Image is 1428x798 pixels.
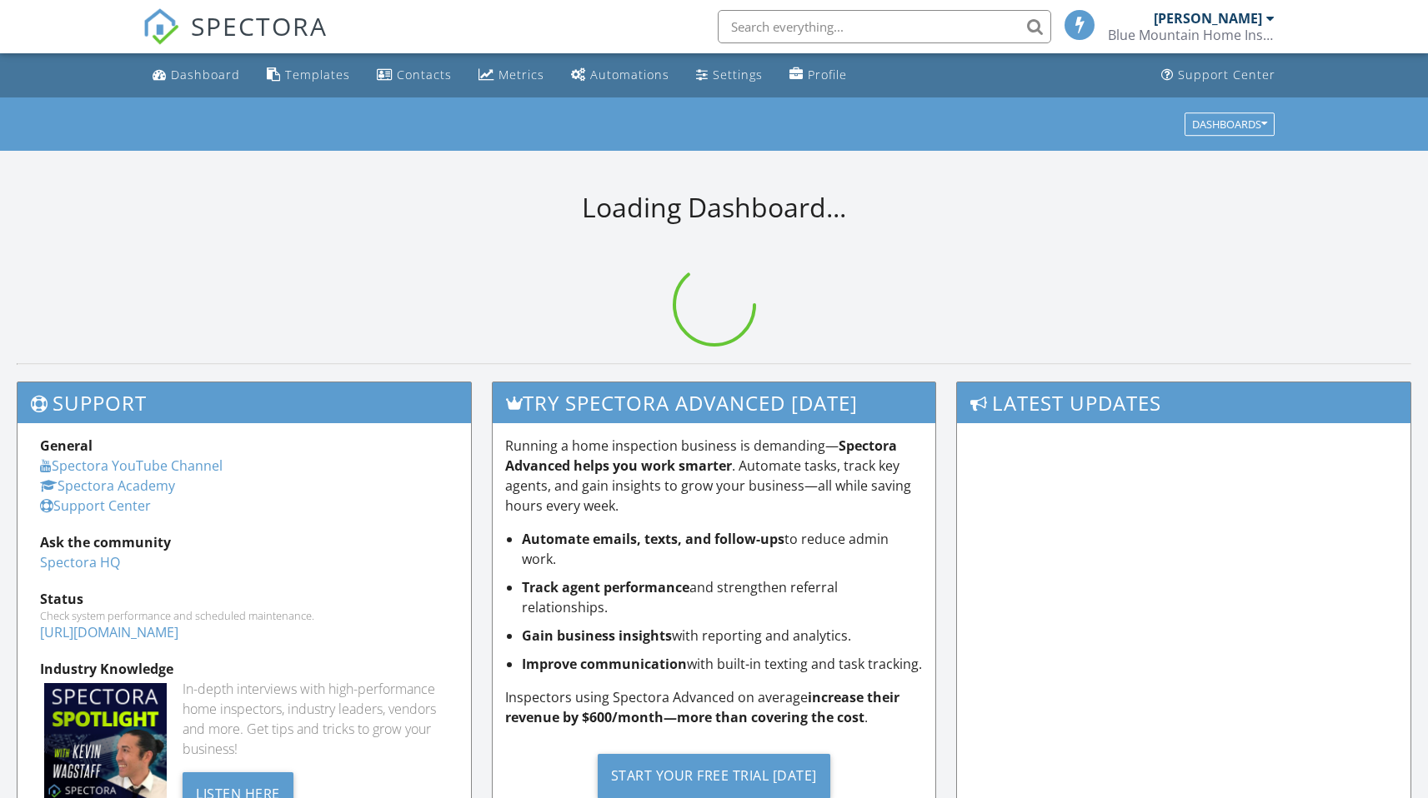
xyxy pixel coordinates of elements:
a: Automations (Basic) [564,60,676,91]
a: Settings [689,60,769,91]
div: [PERSON_NAME] [1154,10,1262,27]
div: Templates [285,67,350,82]
strong: Spectora Advanced helps you work smarter [505,436,897,475]
a: Support Center [1155,60,1282,91]
a: [URL][DOMAIN_NAME] [40,623,178,641]
div: Contacts [397,67,452,82]
a: Metrics [472,60,551,91]
li: with built-in texting and task tracking. [522,654,924,674]
h3: Try spectora advanced [DATE] [493,382,936,423]
div: Dashboard [171,67,240,82]
a: Spectora Academy [40,476,175,495]
a: Templates [260,60,357,91]
button: Dashboards [1185,112,1275,136]
li: and strengthen referral relationships. [522,577,924,617]
img: The Best Home Inspection Software - Spectora [143,8,179,45]
h3: Latest Updates [957,382,1410,423]
a: SPECTORA [143,22,328,57]
strong: Track agent performance [522,578,689,596]
strong: Automate emails, texts, and follow-ups [522,530,784,548]
div: In-depth interviews with high-performance home inspectors, industry leaders, vendors and more. Ge... [183,679,448,759]
div: Ask the community [40,532,448,552]
a: Company Profile [783,60,854,91]
li: with reporting and analytics. [522,626,924,646]
a: Support Center [40,496,151,515]
div: Profile [808,67,847,82]
div: Check system performance and scheduled maintenance. [40,609,448,622]
a: Dashboard [146,60,247,91]
div: Status [40,589,448,609]
strong: General [40,436,93,455]
strong: Improve communication [522,655,687,673]
div: Metrics [499,67,544,82]
a: Contacts [370,60,458,91]
a: Spectora YouTube Channel [40,456,223,475]
div: Industry Knowledge [40,659,448,679]
div: Settings [713,67,763,82]
strong: Gain business insights [522,626,672,645]
div: Dashboards [1192,118,1267,130]
p: Inspectors using Spectora Advanced on average . [505,687,924,727]
span: SPECTORA [191,8,328,43]
h3: Support [18,382,471,423]
p: Running a home inspection business is demanding— . Automate tasks, track key agents, and gain ins... [505,436,924,516]
div: Blue Mountain Home Inspections of WNC [1108,27,1275,43]
li: to reduce admin work. [522,529,924,569]
a: Spectora HQ [40,553,120,571]
strong: increase their revenue by $600/month—more than covering the cost [505,688,899,726]
div: Automations [590,67,669,82]
input: Search everything... [718,10,1051,43]
div: Support Center [1178,67,1275,82]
